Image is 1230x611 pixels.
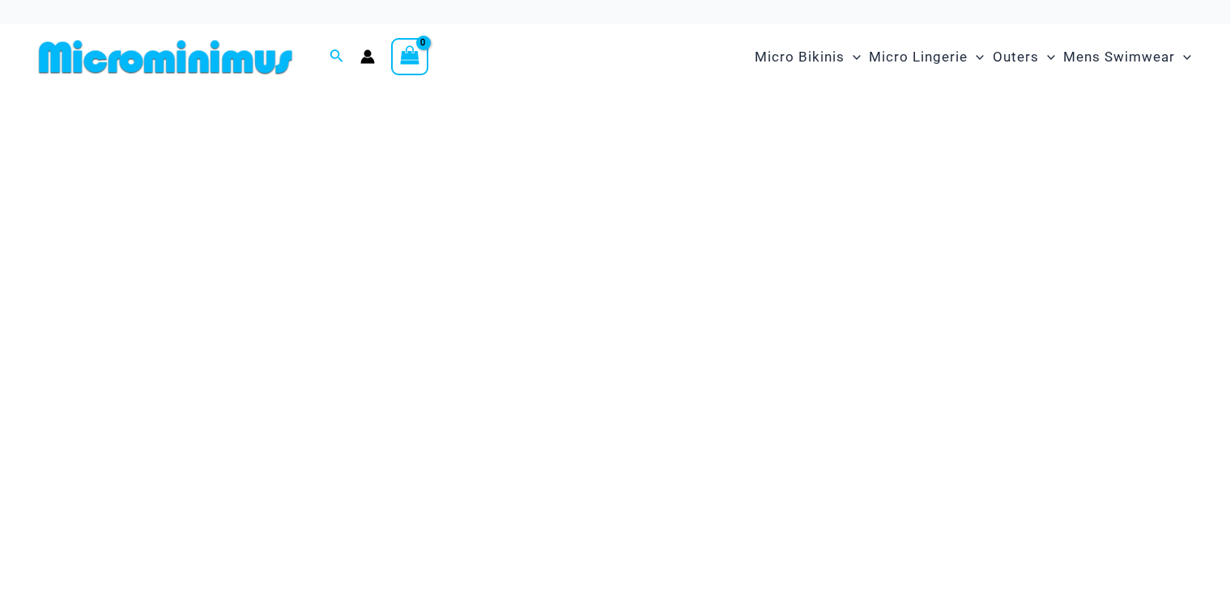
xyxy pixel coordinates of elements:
[1039,36,1055,78] span: Menu Toggle
[1175,36,1191,78] span: Menu Toggle
[989,32,1059,82] a: OutersMenu ToggleMenu Toggle
[32,39,299,75] img: MM SHOP LOGO FLAT
[845,36,861,78] span: Menu Toggle
[748,30,1198,84] nav: Site Navigation
[869,36,968,78] span: Micro Lingerie
[755,36,845,78] span: Micro Bikinis
[1059,32,1195,82] a: Mens SwimwearMenu ToggleMenu Toggle
[391,38,428,75] a: View Shopping Cart, empty
[751,32,865,82] a: Micro BikinisMenu ToggleMenu Toggle
[1063,36,1175,78] span: Mens Swimwear
[993,36,1039,78] span: Outers
[330,47,344,67] a: Search icon link
[865,32,988,82] a: Micro LingerieMenu ToggleMenu Toggle
[360,49,375,64] a: Account icon link
[968,36,984,78] span: Menu Toggle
